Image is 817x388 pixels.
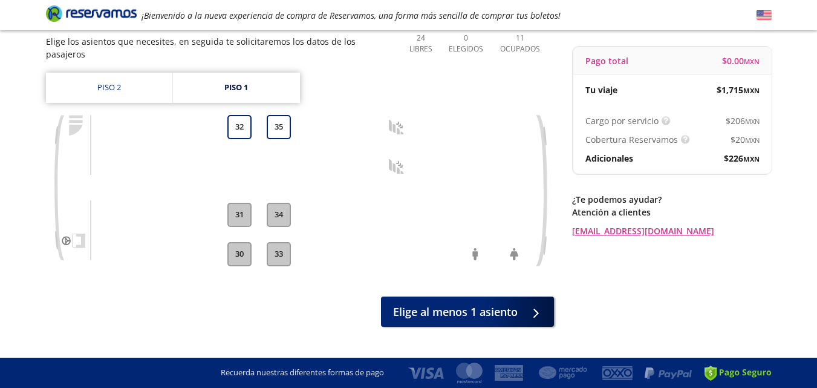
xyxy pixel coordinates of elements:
[221,367,384,379] p: Recuerda nuestras diferentes formas de pago
[585,114,659,127] p: Cargo por servicio
[267,203,291,227] button: 34
[585,54,628,67] p: Pago total
[173,73,300,103] a: Piso 1
[381,297,554,327] button: Elige al menos 1 asiento
[745,117,760,126] small: MXN
[227,115,252,139] button: 32
[572,206,772,219] p: Atención a clientes
[267,115,291,139] button: 35
[446,33,486,54] p: 0 Elegidos
[405,33,437,54] p: 24 Libres
[267,242,291,266] button: 33
[227,203,252,227] button: 31
[757,8,772,23] button: English
[585,84,617,96] p: Tu viaje
[46,73,172,103] a: Piso 2
[224,82,248,94] div: Piso 1
[495,33,545,54] p: 11 Ocupados
[585,133,678,146] p: Cobertura Reservamos
[744,57,760,66] small: MXN
[142,10,561,21] em: ¡Bienvenido a la nueva experiencia de compra de Reservamos, una forma más sencilla de comprar tus...
[722,54,760,67] span: $ 0.00
[393,304,518,320] span: Elige al menos 1 asiento
[227,242,252,266] button: 30
[585,152,633,165] p: Adicionales
[572,193,772,206] p: ¿Te podemos ayudar?
[46,4,137,22] i: Brand Logo
[743,86,760,95] small: MXN
[745,136,760,145] small: MXN
[572,225,772,237] a: [EMAIL_ADDRESS][DOMAIN_NAME]
[726,114,760,127] span: $ 206
[717,84,760,96] span: $ 1,715
[731,133,760,146] span: $ 20
[724,152,760,165] span: $ 226
[46,4,137,26] a: Brand Logo
[743,154,760,163] small: MXN
[46,35,392,61] p: Elige los asientos que necesites, en seguida te solicitaremos los datos de los pasajeros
